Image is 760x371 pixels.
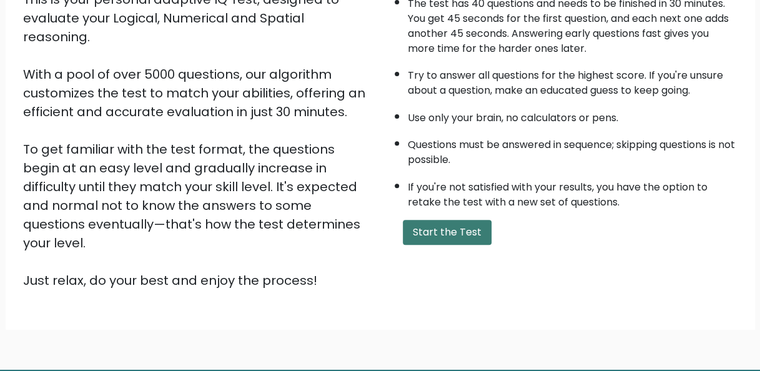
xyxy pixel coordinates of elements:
[408,131,738,167] li: Questions must be answered in sequence; skipping questions is not possible.
[408,104,738,126] li: Use only your brain, no calculators or pens.
[403,220,491,245] button: Start the Test
[408,62,738,98] li: Try to answer all questions for the highest score. If you're unsure about a question, make an edu...
[408,174,738,210] li: If you're not satisfied with your results, you have the option to retake the test with a new set ...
